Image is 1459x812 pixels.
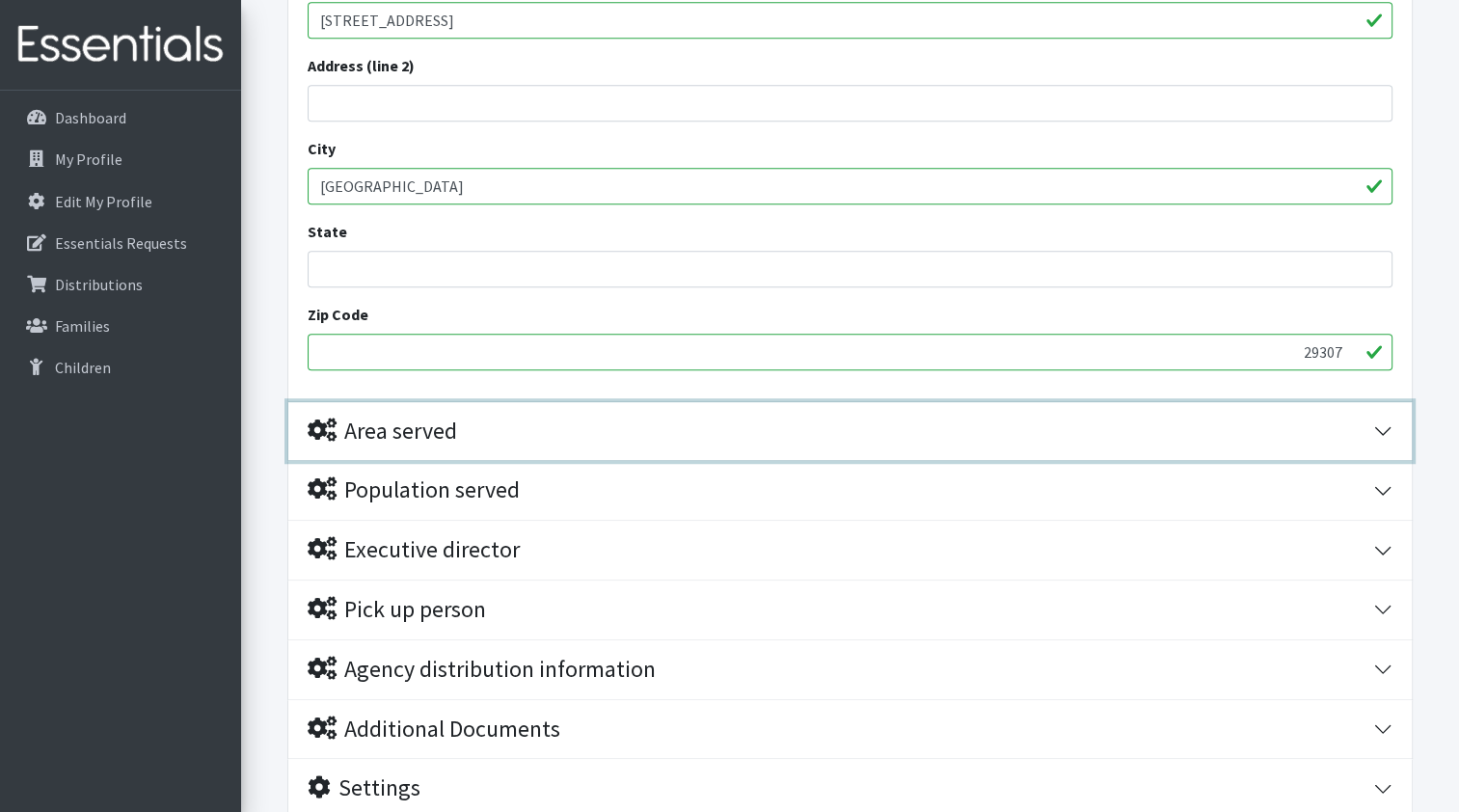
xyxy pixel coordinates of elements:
div: Agency distribution information [308,656,656,684]
a: Essentials Requests [8,224,233,262]
a: Children [8,348,233,387]
label: City [308,137,336,160]
p: My Profile [55,149,122,169]
a: Dashboard [8,98,233,137]
label: State [308,220,347,243]
div: Settings [308,774,420,802]
label: Zip Code [308,303,368,326]
div: Additional Documents [308,716,560,744]
div: Area served [308,418,457,446]
a: My Profile [8,140,233,178]
div: Population served [308,476,520,504]
div: Pick up person [308,596,486,624]
button: Agency distribution information [288,640,1412,699]
a: Distributions [8,265,233,304]
button: Additional Documents [288,700,1412,759]
p: Families [55,316,110,336]
button: Pick up person [288,581,1412,639]
label: Address (line 2) [308,54,415,77]
a: Families [8,307,233,345]
p: Edit My Profile [55,192,152,211]
p: Essentials Requests [55,233,187,253]
img: HumanEssentials [8,13,233,77]
a: Edit My Profile [8,182,233,221]
button: Executive director [288,521,1412,580]
button: Area served [288,402,1412,461]
p: Children [55,358,111,377]
p: Dashboard [55,108,126,127]
p: Distributions [55,275,143,294]
button: Population served [288,461,1412,520]
div: Executive director [308,536,520,564]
